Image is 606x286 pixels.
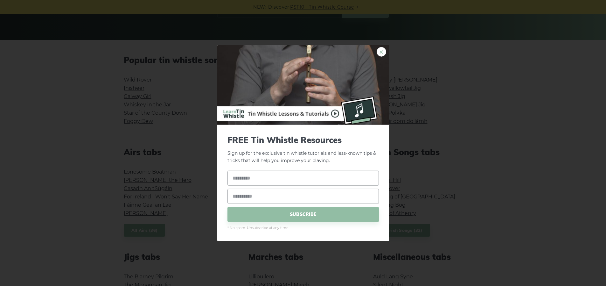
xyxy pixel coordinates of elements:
[217,45,389,125] img: Tin Whistle Buying Guide Preview
[227,207,379,222] span: SUBSCRIBE
[227,135,379,145] span: FREE Tin Whistle Resources
[227,135,379,164] p: Sign up for the exclusive tin whistle tutorials and less-known tips & tricks that will help you i...
[377,47,386,57] a: ×
[227,225,379,231] span: * No spam. Unsubscribe at any time.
